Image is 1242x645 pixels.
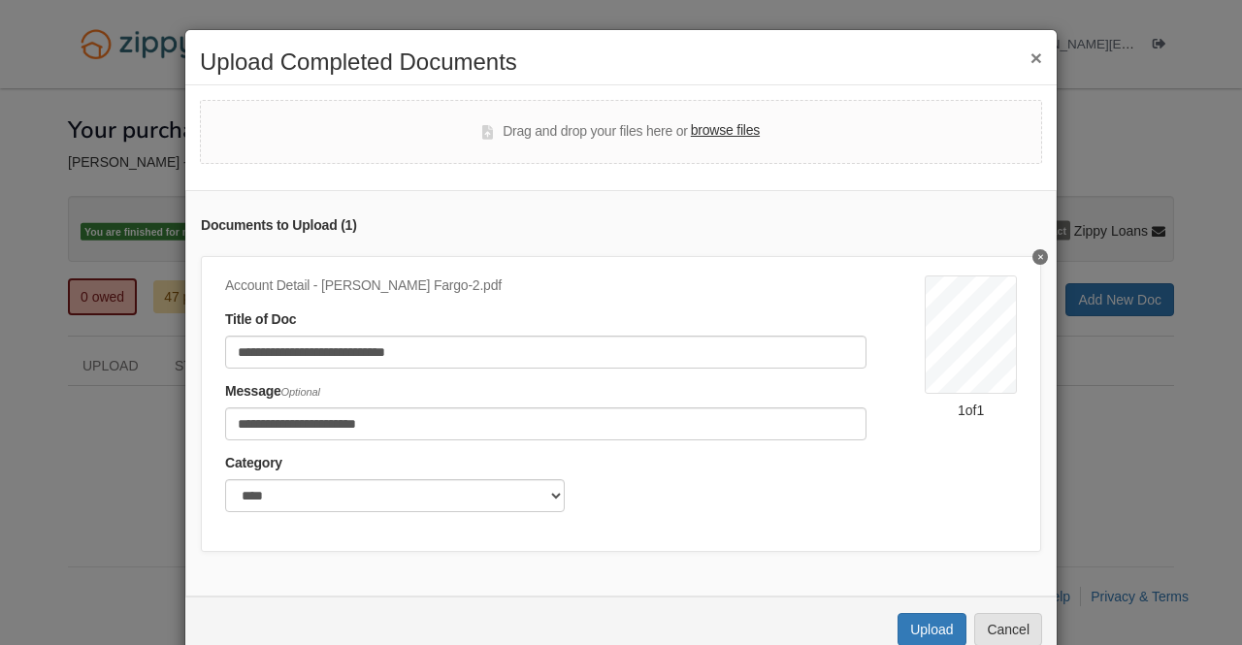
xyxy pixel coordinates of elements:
select: Category [225,479,565,512]
input: Include any comments on this document [225,407,866,440]
h2: Upload Completed Documents [200,49,1042,75]
div: 1 of 1 [925,401,1017,420]
input: Document Title [225,336,866,369]
button: × [1030,48,1042,68]
div: Drag and drop your files here or [482,120,760,144]
label: browse files [691,120,760,142]
label: Category [225,453,282,474]
div: Documents to Upload ( 1 ) [201,215,1041,237]
button: Delete Account Detail - Wells Fargo-2 [1032,249,1048,265]
label: Message [225,381,320,403]
span: Optional [281,386,320,398]
div: Account Detail - [PERSON_NAME] Fargo-2.pdf [225,275,866,297]
label: Title of Doc [225,309,296,331]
